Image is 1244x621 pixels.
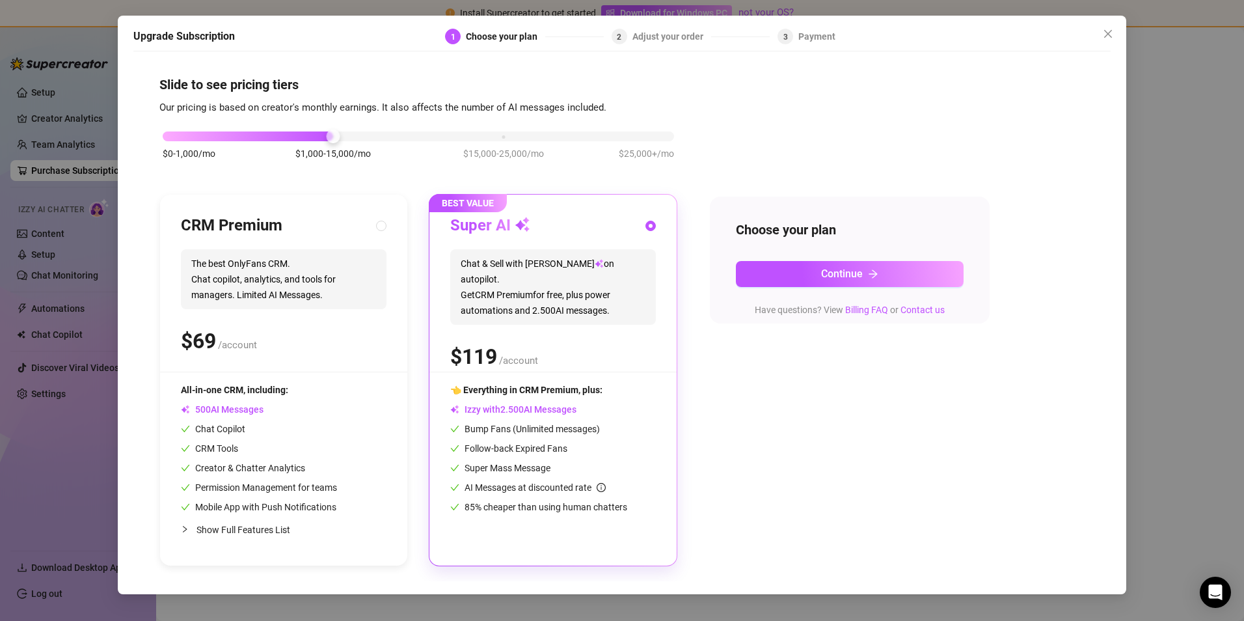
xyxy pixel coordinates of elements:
button: Continuearrow-right [736,261,964,287]
span: $0-1,000/mo [163,146,215,161]
span: All-in-one CRM, including: [181,385,288,395]
span: 2 [617,32,621,41]
h3: Super AI [450,215,530,236]
span: 3 [783,32,788,41]
span: check [450,444,459,453]
span: /account [499,355,538,366]
span: check [450,483,459,492]
span: check [181,483,190,492]
h4: Slide to see pricing tiers [159,75,1085,93]
span: AI Messages [181,404,264,415]
span: Bump Fans (Unlimited messages) [450,424,600,434]
span: Our pricing is based on creator's monthly earnings. It also affects the number of AI messages inc... [159,101,606,113]
div: Show Full Features List [181,514,386,545]
div: Choose your plan [466,29,545,44]
div: Open Intercom Messenger [1200,577,1231,608]
span: Mobile App with Push Notifications [181,502,336,512]
span: AI Messages at discounted rate [465,482,606,493]
span: arrow-right [868,269,878,279]
span: Chat Copilot [181,424,245,434]
span: $1,000-15,000/mo [295,146,371,161]
span: $25,000+/mo [619,146,674,161]
span: Chat & Sell with [PERSON_NAME] on autopilot. Get CRM Premium for free, plus power automations and... [450,249,656,325]
span: close [1103,29,1113,39]
div: Payment [798,29,835,44]
button: Close [1098,23,1118,44]
span: check [450,424,459,434]
a: Contact us [900,305,945,315]
span: /account [218,339,257,351]
span: collapsed [181,525,189,533]
span: Follow-back Expired Fans [450,443,567,454]
span: Have questions? View or [755,305,945,315]
span: check [181,463,190,473]
span: 85% cheaper than using human chatters [450,502,627,512]
span: $ [450,344,497,369]
span: check [181,444,190,453]
span: Creator & Chatter Analytics [181,463,305,473]
span: $ [181,329,216,353]
span: $15,000-25,000/mo [463,146,544,161]
span: check [181,503,190,512]
span: CRM Tools [181,443,238,454]
span: Close [1098,29,1118,39]
div: Adjust your order [632,29,711,44]
span: check [450,463,459,473]
span: 1 [451,32,455,41]
span: BEST VALUE [429,194,507,212]
h4: Choose your plan [736,221,964,239]
span: The best OnlyFans CRM. Chat copilot, analytics, and tools for managers. Limited AI Messages. [181,249,386,309]
span: Show Full Features List [196,525,290,535]
span: Permission Management for teams [181,482,337,493]
span: check [450,503,459,512]
h5: Upgrade Subscription [133,29,235,44]
span: info-circle [597,483,606,492]
span: Izzy with AI Messages [450,404,576,415]
span: 👈 Everything in CRM Premium, plus: [450,385,602,395]
span: check [181,424,190,434]
h3: CRM Premium [181,215,282,236]
a: Billing FAQ [845,305,888,315]
span: Continue [821,268,863,280]
span: Super Mass Message [450,463,550,473]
